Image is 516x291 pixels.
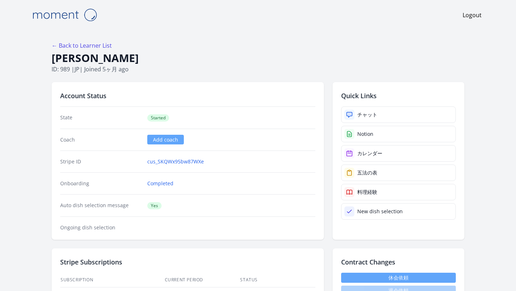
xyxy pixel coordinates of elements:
dt: Ongoing dish selection [60,224,142,231]
span: Yes [147,202,162,209]
dt: Auto dish selection message [60,202,142,209]
a: 五法の表 [341,164,456,181]
dt: Stripe ID [60,158,142,165]
a: 料理経験 [341,184,456,200]
a: Notion [341,126,456,142]
span: Started [147,114,169,121]
div: Notion [357,130,373,138]
a: New dish selection [341,203,456,220]
p: ID: 989 | | Joined 5ヶ月 ago [52,65,464,73]
span: jp [75,65,80,73]
a: 休会依頼 [341,273,456,283]
h2: Contract Changes [341,257,456,267]
a: Completed [147,180,173,187]
dt: Onboarding [60,180,142,187]
a: cus_SKQWx95bw87WXe [147,158,204,165]
img: Moment [29,6,100,24]
a: Add coach [147,135,184,144]
div: カレンダー [357,150,382,157]
h2: Stripe Subscriptions [60,257,315,267]
dt: Coach [60,136,142,143]
th: Subscription [60,273,164,287]
dt: State [60,114,142,121]
th: Status [240,273,315,287]
div: チャット [357,111,377,118]
h2: Account Status [60,91,315,101]
div: New dish selection [357,208,403,215]
a: チャット [341,106,456,123]
a: カレンダー [341,145,456,162]
a: ← Back to Learner List [52,42,112,49]
th: Current Period [164,273,240,287]
h2: Quick Links [341,91,456,101]
div: 料理経験 [357,189,377,196]
h1: [PERSON_NAME] [52,51,464,65]
a: Logout [463,11,482,19]
div: 五法の表 [357,169,377,176]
